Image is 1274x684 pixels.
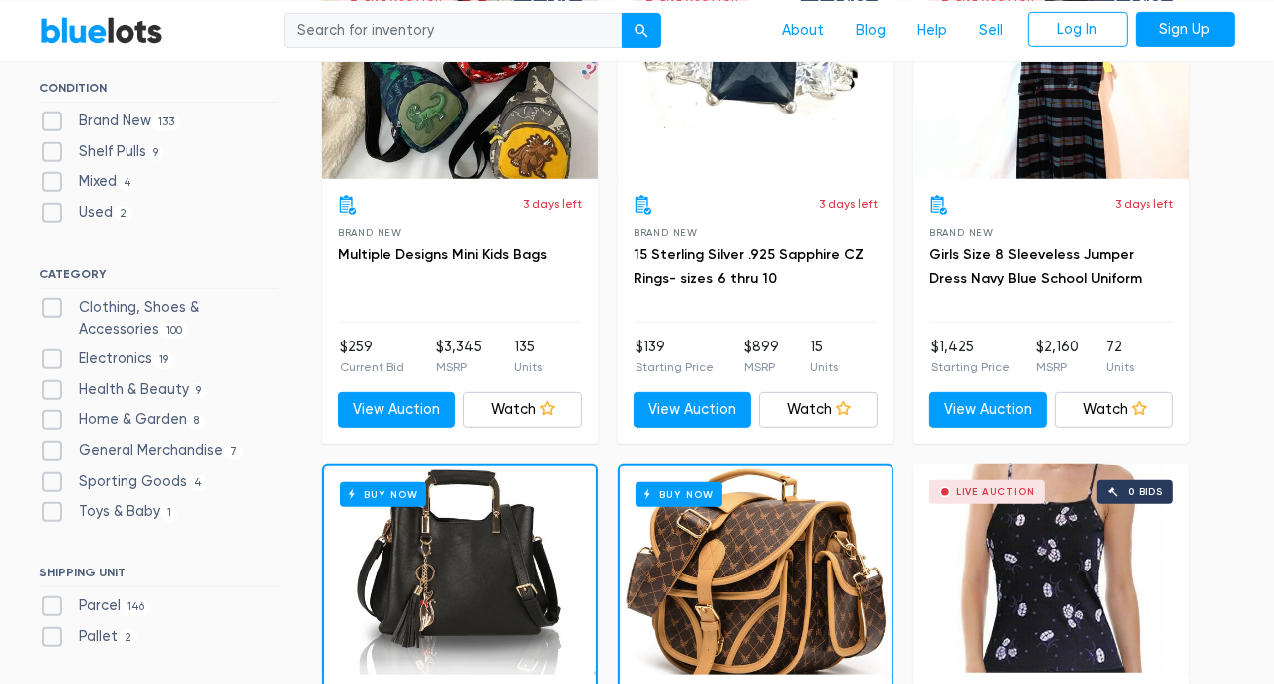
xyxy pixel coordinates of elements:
label: Health & Beauty [40,379,208,401]
div: Live Auction [956,487,1035,497]
li: $899 [744,337,779,376]
h6: Buy Now [340,482,426,507]
label: Brand New [40,111,181,132]
label: Used [40,202,133,224]
span: 9 [190,383,208,399]
p: Units [1106,358,1134,376]
h6: SHIPPING UNIT [40,566,278,587]
label: Shelf Pulls [40,141,165,163]
span: 4 [188,475,209,491]
p: 3 days left [1115,195,1173,213]
p: MSRP [744,358,779,376]
label: Electronics [40,348,175,370]
a: View Auction [634,392,752,428]
p: 3 days left [523,195,582,213]
div: 0 bids [1128,487,1163,497]
p: Starting Price [931,358,1010,376]
a: Watch [759,392,878,428]
span: 2 [119,630,138,646]
a: 15 Sterling Silver .925 Sapphire CZ Rings- sizes 6 thru 10 [634,246,864,287]
a: Sign Up [1136,11,1235,47]
h6: CATEGORY [40,267,278,289]
li: 15 [810,337,838,376]
a: Live Auction 0 bids [913,464,1189,673]
p: Current Bid [340,358,404,376]
span: Brand New [634,227,698,238]
input: Search for inventory [284,12,623,48]
li: $2,160 [1036,337,1079,376]
a: Buy Now [620,466,892,675]
h6: CONDITION [40,81,278,103]
a: Buy Now [324,466,596,675]
span: 1 [161,506,178,522]
p: Units [810,358,838,376]
h6: Buy Now [636,482,722,507]
li: 72 [1106,337,1134,376]
a: View Auction [338,392,456,428]
label: Mixed [40,171,138,193]
label: Sporting Goods [40,471,209,493]
span: Brand New [338,227,402,238]
a: Watch [1055,392,1173,428]
span: 4 [118,176,138,192]
li: $259 [340,337,404,376]
label: General Merchandise [40,440,244,462]
a: About [767,11,841,49]
a: Log In [1028,11,1128,47]
li: 135 [514,337,542,376]
span: 100 [160,323,189,339]
a: Girls Size 8 Sleeveless Jumper Dress Navy Blue School Uniform [929,246,1142,287]
span: 146 [122,600,151,616]
a: Sell [964,11,1020,49]
label: Pallet [40,626,138,648]
label: Home & Garden [40,409,206,431]
span: 19 [153,352,175,368]
p: Starting Price [636,358,714,376]
label: Parcel [40,595,151,617]
span: 8 [188,414,206,430]
label: Toys & Baby [40,501,178,523]
p: MSRP [1036,358,1079,376]
a: BlueLots [40,15,163,44]
li: $139 [636,337,714,376]
p: 3 days left [819,195,878,213]
span: 9 [147,145,165,161]
a: Watch [463,392,582,428]
li: $3,345 [436,337,482,376]
span: Brand New [929,227,994,238]
span: 2 [114,206,133,222]
label: Clothing, Shoes & Accessories [40,297,278,340]
a: Blog [841,11,902,49]
p: Units [514,358,542,376]
a: Help [902,11,964,49]
span: 133 [152,114,181,130]
span: 7 [224,444,244,460]
a: View Auction [929,392,1048,428]
p: MSRP [436,358,482,376]
a: Multiple Designs Mini Kids Bags [338,246,547,263]
li: $1,425 [931,337,1010,376]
